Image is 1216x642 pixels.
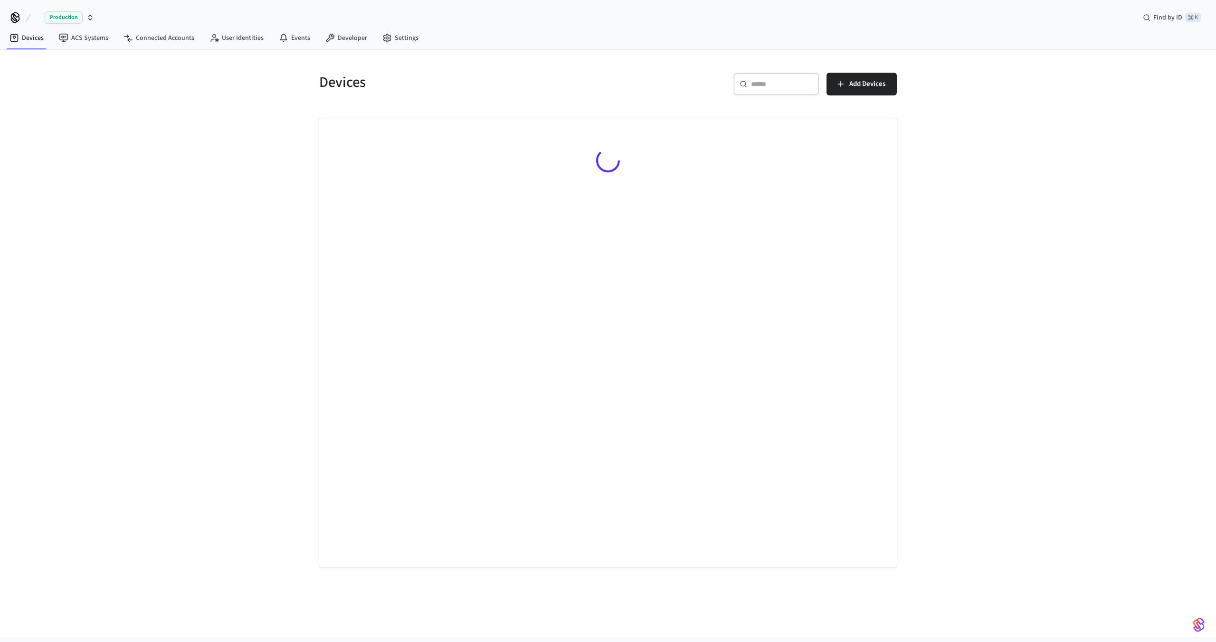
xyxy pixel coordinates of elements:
a: Settings [375,29,426,47]
img: SeamLogoGradient.69752ec5.svg [1193,617,1205,633]
a: Connected Accounts [116,29,202,47]
a: Events [271,29,318,47]
a: ACS Systems [51,29,116,47]
span: ⌘ K [1185,13,1201,22]
h5: Devices [319,73,602,92]
a: Devices [2,29,51,47]
span: Find by ID [1153,13,1182,22]
button: Add Devices [826,73,897,95]
a: Developer [318,29,375,47]
span: Production [45,11,83,24]
div: Find by ID⌘ K [1135,9,1208,26]
span: Add Devices [849,78,885,90]
a: User Identities [202,29,271,47]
